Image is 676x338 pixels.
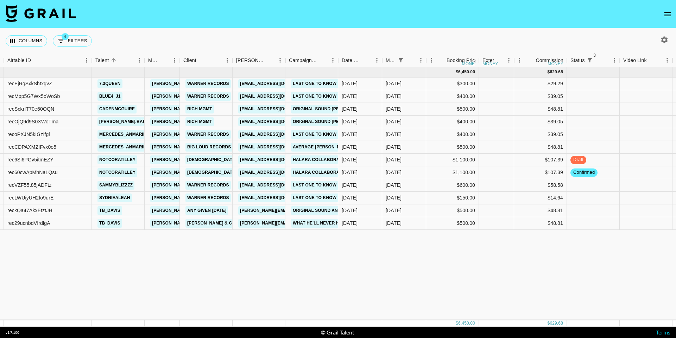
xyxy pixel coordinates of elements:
a: Last One To Know GavinAdcockMusic [291,79,386,88]
div: $ [456,69,458,75]
div: Client [180,54,233,67]
div: Sep '25 [386,93,402,100]
div: v 1.7.100 [6,330,19,335]
div: Sep '25 [386,207,402,214]
div: $500.00 [426,204,479,217]
div: Sep '25 [386,169,402,176]
a: Warner Records [185,79,231,88]
div: rec29ucnbdVIrdlgA [7,220,50,227]
div: 6,450.00 [458,69,475,75]
button: Sort [595,55,605,65]
a: [EMAIL_ADDRESS][DOMAIN_NAME] [238,168,317,177]
div: $ [548,69,550,75]
div: Booking Price [447,54,478,67]
a: Warner Records [185,130,231,139]
div: Commission [536,54,563,67]
div: Talent [95,54,109,67]
a: [PERSON_NAME][EMAIL_ADDRESS][DOMAIN_NAME] [150,193,265,202]
button: Menu [81,55,92,66]
div: Manager [148,54,159,67]
span: confirmed [570,169,598,176]
button: Sort [647,55,657,65]
div: 9/9/2025 [342,118,358,125]
button: Menu [169,55,180,66]
div: Sep '25 [386,143,402,150]
a: [PERSON_NAME][EMAIL_ADDRESS][DOMAIN_NAME] [150,130,265,139]
div: Airtable ID [7,54,31,67]
div: $107.39 [514,154,567,166]
span: 4 [62,33,69,40]
div: 9/18/2025 [342,182,358,189]
a: Warner Records [185,92,231,101]
a: [EMAIL_ADDRESS][DOMAIN_NAME] [238,130,317,139]
div: $500.00 [426,217,479,230]
a: [EMAIL_ADDRESS][DOMAIN_NAME] [238,193,317,202]
div: Campaign (Type) [285,54,338,67]
button: Menu [504,55,514,66]
a: [EMAIL_ADDRESS][DOMAIN_NAME] [238,181,317,190]
a: Average [PERSON_NAME] & Plain [PERSON_NAME] [291,143,409,152]
button: Sort [362,55,372,65]
button: Sort [318,55,328,65]
div: 9/18/2025 [342,207,358,214]
a: [PERSON_NAME][EMAIL_ADDRESS][DOMAIN_NAME] [150,143,265,152]
button: Menu [372,55,382,66]
div: recSckrIT70e60OQN [7,105,54,112]
a: [PERSON_NAME] & Co LLC [185,219,247,228]
span: draft [570,156,586,163]
div: $600.00 [426,179,479,192]
div: $58.58 [514,179,567,192]
div: $107.39 [514,166,567,179]
div: reckQa47AkxEtztJH [7,207,52,214]
a: [PERSON_NAME].barkley22 [97,117,164,126]
a: [PERSON_NAME][EMAIL_ADDRESS][DOMAIN_NAME] [150,117,265,126]
div: Date Created [342,54,362,67]
button: open drawer [661,7,675,21]
div: $150.00 [426,192,479,204]
a: [PERSON_NAME][EMAIL_ADDRESS][DOMAIN_NAME] [150,168,265,177]
button: Menu [222,55,233,66]
div: Sep '25 [386,131,402,138]
a: sammyblizzzz [97,181,134,190]
div: 629.68 [550,320,563,326]
div: 9/11/2025 [342,143,358,150]
button: Sort [437,55,447,65]
a: Last One To Know GavinAdcockMusic [291,181,386,190]
div: $ [456,320,458,326]
div: $29.29 [514,78,567,90]
div: [PERSON_NAME] [236,54,265,67]
img: Grail Talent [6,5,76,22]
div: money [482,62,498,66]
button: Menu [275,55,285,66]
div: Sep '25 [386,156,402,163]
div: Sep '25 [386,105,402,112]
button: Sort [265,55,275,65]
div: $39.05 [514,90,567,103]
a: What He'll Never Have [PERSON_NAME] [291,219,387,228]
div: 9/18/2025 [342,93,358,100]
a: blue4_j1 [97,92,122,101]
div: money [462,62,478,66]
a: mercedes_anmarie_ [97,130,150,139]
div: Month Due [386,54,396,67]
a: sydniealeah [97,193,132,202]
div: 9/9/2025 [342,105,358,112]
div: recVZF55t85jADFtz [7,182,51,189]
button: Menu [662,55,672,66]
a: [PERSON_NAME][EMAIL_ADDRESS][DOMAIN_NAME] [150,181,265,190]
button: Sort [109,55,119,65]
a: original sound [PERSON_NAME] [291,117,369,126]
div: Status [567,54,620,67]
button: Menu [609,55,620,66]
div: Sep '25 [386,182,402,189]
a: original sound AnthonyQ. [291,206,359,215]
div: $ [548,320,550,326]
a: notcoratilley [97,168,137,177]
div: Sep '25 [386,194,402,201]
a: Warner Records [185,181,231,190]
button: Menu [134,55,145,66]
button: Show filters [585,55,595,65]
div: Manager [145,54,180,67]
a: [PERSON_NAME][EMAIL_ADDRESS][DOMAIN_NAME] [150,206,265,215]
button: Show filters [396,55,406,65]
